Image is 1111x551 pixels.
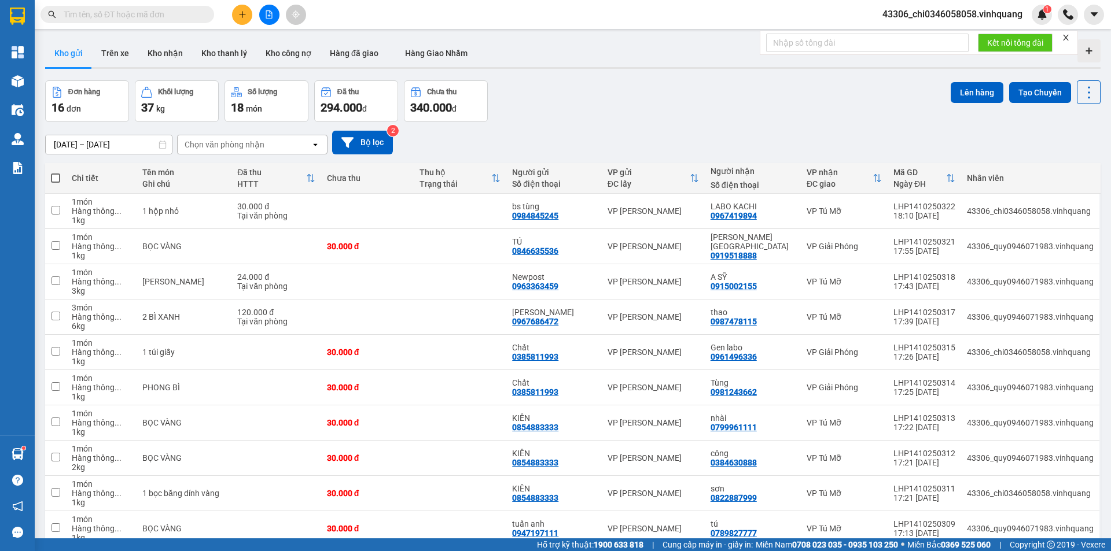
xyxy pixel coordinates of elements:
[1084,5,1104,25] button: caret-down
[967,242,1094,251] div: 43306_quy0946071983.vinhquang
[246,104,262,113] span: món
[711,317,757,326] div: 0987478115
[512,308,595,317] div: hoàng phúc
[327,347,408,357] div: 30.000 đ
[537,538,643,551] span: Hỗ trợ kỹ thuật:
[72,427,131,437] div: 1 kg
[608,312,699,321] div: VP [PERSON_NAME]
[404,80,488,122] button: Chưa thu340.000đ
[893,378,955,387] div: LHP1410250314
[68,88,100,96] div: Đơn hàng
[987,36,1043,49] span: Kết nối tổng đài
[756,538,898,551] span: Miền Nam
[711,528,757,538] div: 0789827777
[72,312,131,321] div: Hàng thông thường
[115,206,122,216] span: ...
[893,519,955,528] div: LHP1410250309
[967,347,1094,357] div: 43306_chi0346058058.vinhquang
[327,242,408,251] div: 30.000 đ
[237,282,315,291] div: Tại văn phòng
[115,524,122,533] span: ...
[711,413,795,423] div: nhài
[967,524,1094,533] div: 43306_quy0946071983.vinhquang
[893,449,955,458] div: LHP1410250312
[999,538,1001,551] span: |
[72,197,131,206] div: 1 món
[12,46,24,58] img: dashboard-icon
[608,179,690,188] div: ĐC lấy
[327,418,408,427] div: 30.000 đ
[711,251,757,260] div: 0919518888
[48,10,56,19] span: search
[138,39,192,67] button: Kho nhận
[327,489,408,498] div: 30.000 đ
[115,277,122,286] span: ...
[893,387,955,397] div: 17:25 [DATE]
[1063,9,1073,20] img: phone-icon
[512,449,595,458] div: KIÊN
[12,448,24,460] img: warehouse-icon
[873,7,1032,21] span: 43306_chi0346058058.vinhquang
[941,540,991,549] strong: 0369 525 060
[893,272,955,282] div: LHP1410250318
[893,343,955,352] div: LHP1410250315
[711,282,757,291] div: 0915002155
[192,39,256,67] button: Kho thanh lý
[907,538,991,551] span: Miền Bắc
[232,5,252,25] button: plus
[711,232,795,251] div: Trung Hải
[72,383,131,392] div: Hàng thông thường
[141,101,154,114] span: 37
[72,347,131,357] div: Hàng thông thường
[142,168,226,177] div: Tên món
[12,133,24,145] img: warehouse-icon
[72,268,131,277] div: 1 món
[72,392,131,401] div: 1 kg
[427,88,457,96] div: Chưa thu
[72,286,131,295] div: 3 kg
[512,423,558,432] div: 0854883333
[711,180,795,190] div: Số điện thoại
[410,101,452,114] span: 340.000
[711,449,795,458] div: công
[807,242,882,251] div: VP Giải Phóng
[12,75,24,87] img: warehouse-icon
[512,237,595,246] div: TÚ
[893,317,955,326] div: 17:39 [DATE]
[893,168,946,177] div: Mã GD
[608,168,690,177] div: VP gửi
[237,308,315,317] div: 120.000 đ
[608,206,699,216] div: VP [PERSON_NAME]
[327,453,408,463] div: 30.000 đ
[652,538,654,551] span: |
[314,80,398,122] button: Đã thu294.000đ
[711,493,757,502] div: 0822887999
[248,88,277,96] div: Số lượng
[893,493,955,502] div: 17:21 [DATE]
[142,418,226,427] div: BỌC VÀNG
[420,168,491,177] div: Thu hộ
[893,308,955,317] div: LHP1410250317
[67,104,81,113] span: đơn
[967,206,1094,216] div: 43306_chi0346058058.vinhquang
[807,312,882,321] div: VP Tú Mỡ
[327,524,408,533] div: 30.000 đ
[1089,9,1099,20] span: caret-down
[711,378,795,387] div: Tùng
[327,173,408,183] div: Chưa thu
[512,168,595,177] div: Người gửi
[51,101,64,114] span: 16
[967,277,1094,286] div: 43306_quy0946071983.vinhquang
[978,34,1053,52] button: Kết nối tổng đài
[807,524,882,533] div: VP Tú Mỡ
[807,418,882,427] div: VP Tú Mỡ
[512,413,595,423] div: KIÊN
[72,206,131,216] div: Hàng thông thường
[142,312,226,321] div: 2 BÌ XANH
[967,489,1094,498] div: 43306_chi0346058058.vinhquang
[766,34,969,52] input: Nhập số tổng đài
[72,173,131,183] div: Chi tiết
[156,104,165,113] span: kg
[893,282,955,291] div: 17:43 [DATE]
[512,272,595,282] div: Newpost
